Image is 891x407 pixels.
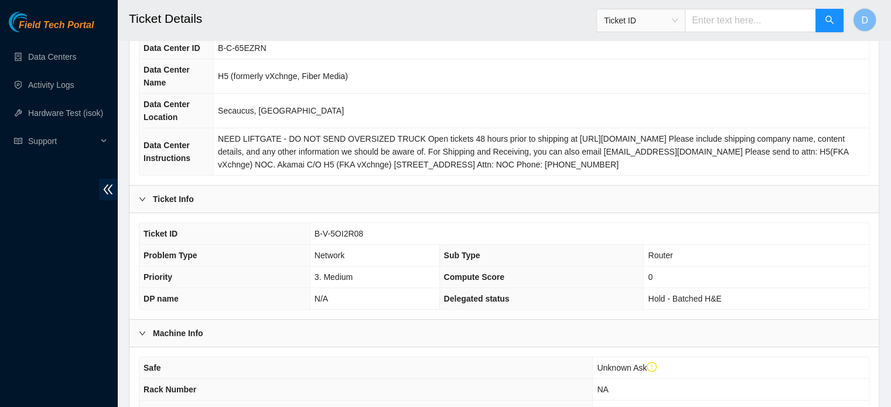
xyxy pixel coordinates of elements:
span: Sub Type [444,251,480,260]
span: Network [315,251,344,260]
span: Safe [144,363,161,372]
a: Activity Logs [28,80,74,90]
span: Support [28,129,97,153]
span: read [14,137,22,145]
a: Akamai TechnologiesField Tech Portal [9,21,94,36]
b: Ticket Info [153,193,194,206]
span: B-V-5OI2R08 [315,229,363,238]
a: Hardware Test (isok) [28,108,103,118]
span: Data Center ID [144,43,200,53]
span: NEED LIFTGATE - DO NOT SEND OVERSIZED TRUCK Open tickets 48 hours prior to shipping at [URL][DOMA... [218,134,848,169]
img: Akamai Technologies [9,12,59,32]
span: D [861,13,868,28]
span: Ticket ID [604,12,678,29]
span: B-C-65EZRN [218,43,266,53]
div: Ticket Info [129,186,879,213]
span: Data Center Name [144,65,190,87]
a: Data Centers [28,52,76,61]
span: Field Tech Portal [19,20,94,31]
span: Problem Type [144,251,197,260]
span: 0 [648,272,653,282]
span: N/A [315,294,328,303]
span: Data Center Instructions [144,141,190,163]
div: Machine Info [129,320,879,347]
span: Hold - Batched H&E [648,294,721,303]
span: Compute Score [444,272,504,282]
span: double-left [99,179,117,200]
span: NA [597,385,608,394]
span: search [825,15,834,26]
button: search [815,9,844,32]
span: exclamation-circle [647,362,657,372]
span: right [139,196,146,203]
span: H5 (formerly vXchnge, Fiber Media) [218,71,348,81]
span: Priority [144,272,172,282]
span: Data Center Location [144,100,190,122]
span: Ticket ID [144,229,177,238]
input: Enter text here... [685,9,816,32]
span: Router [648,251,672,260]
span: 3. Medium [315,272,353,282]
button: D [853,8,876,32]
span: Unknown Ask [597,363,657,372]
span: DP name [144,294,179,303]
span: Delegated status [444,294,510,303]
span: right [139,330,146,337]
span: Secaucus, [GEOGRAPHIC_DATA] [218,106,344,115]
span: Rack Number [144,385,196,394]
b: Machine Info [153,327,203,340]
